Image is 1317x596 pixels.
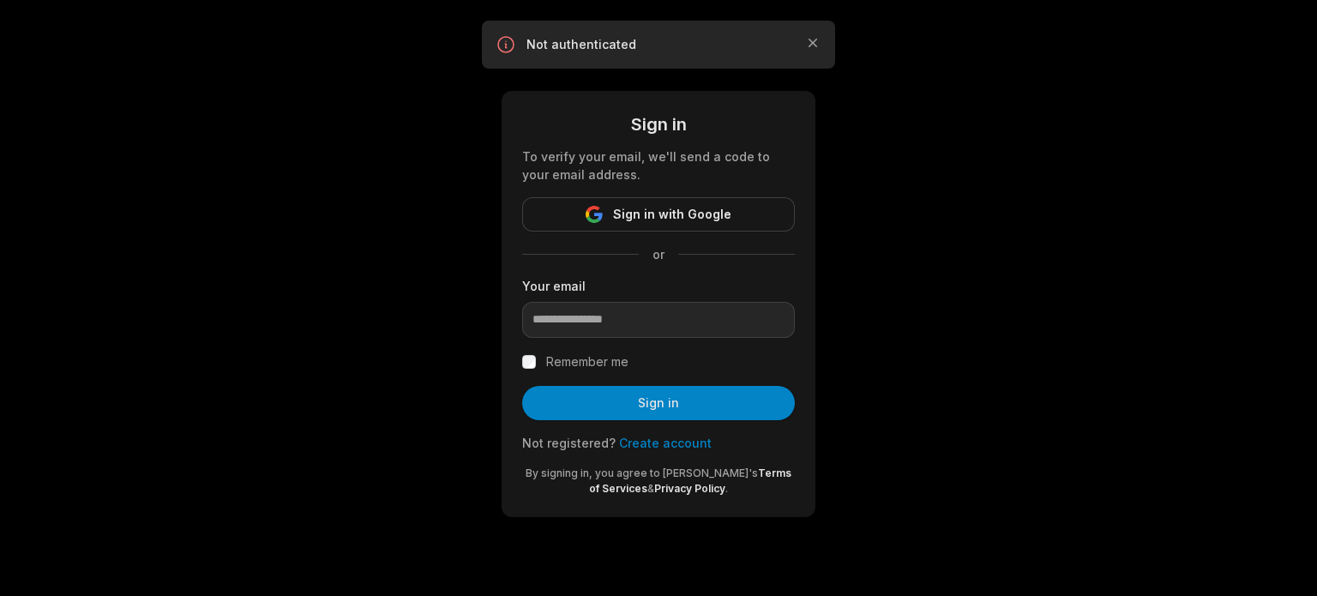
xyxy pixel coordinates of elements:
[647,482,654,495] span: &
[522,111,795,137] div: Sign in
[522,436,616,450] span: Not registered?
[639,245,678,263] span: or
[654,482,725,495] a: Privacy Policy
[522,277,795,295] label: Your email
[522,386,795,420] button: Sign in
[589,467,791,495] a: Terms of Services
[613,204,731,225] span: Sign in with Google
[522,197,795,232] button: Sign in with Google
[725,482,728,495] span: .
[526,36,791,53] p: Not authenticated
[546,352,628,372] label: Remember me
[619,436,712,450] a: Create account
[522,147,795,184] div: To verify your email, we'll send a code to your email address.
[526,467,758,479] span: By signing in, you agree to [PERSON_NAME]'s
